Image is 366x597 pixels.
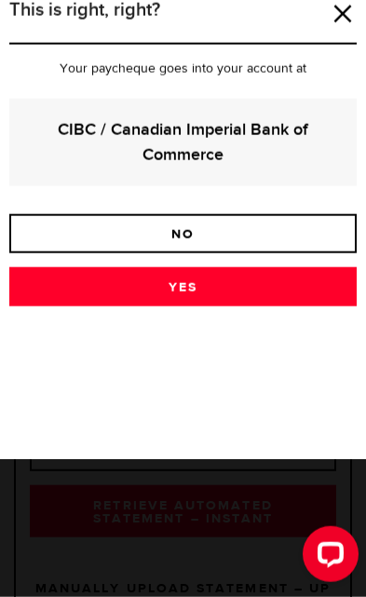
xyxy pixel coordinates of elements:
[23,117,343,168] strong: CIBC / Canadian Imperial Bank of Commerce
[288,519,366,597] iframe: LiveChat chat widget
[9,62,357,75] p: Your paycheque goes into your account at
[9,267,357,306] a: Yes
[9,214,357,253] a: No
